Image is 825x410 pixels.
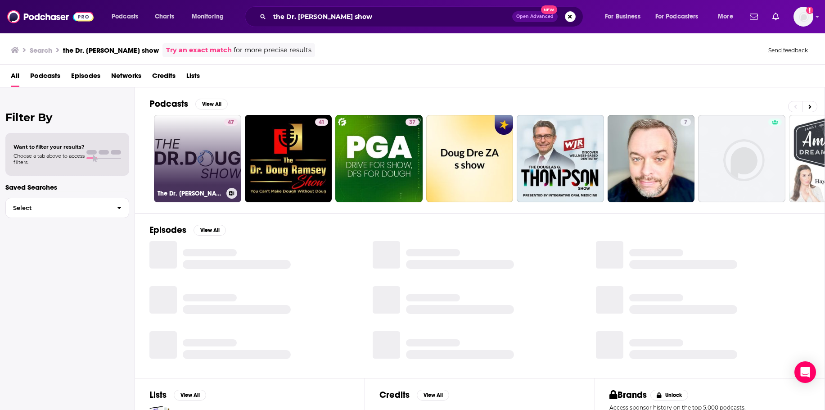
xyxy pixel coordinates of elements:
[149,9,180,24] a: Charts
[152,68,176,87] a: Credits
[228,118,234,127] span: 47
[166,45,232,55] a: Try an exact match
[712,9,744,24] button: open menu
[599,9,652,24] button: open menu
[71,68,100,87] a: Episodes
[111,68,141,87] a: Networks
[186,68,200,87] a: Lists
[234,45,311,55] span: for more precise results
[149,224,226,236] a: EpisodesView All
[793,7,813,27] img: User Profile
[185,9,235,24] button: open menu
[14,153,85,165] span: Choose a tab above to access filters.
[5,198,129,218] button: Select
[63,46,159,55] h3: the Dr. [PERSON_NAME] show
[14,144,85,150] span: Want to filter your results?
[253,6,592,27] div: Search podcasts, credits, & more...
[174,390,206,401] button: View All
[379,389,449,401] a: CreditsView All
[794,361,816,383] div: Open Intercom Messenger
[608,115,695,202] a: 7
[194,225,226,236] button: View All
[512,11,558,22] button: Open AdvancedNew
[417,390,449,401] button: View All
[224,118,238,126] a: 47
[112,10,138,23] span: Podcasts
[681,118,691,126] a: 7
[245,115,332,202] a: 41
[793,7,813,27] span: Logged in as Ashley_Beenen
[406,118,419,126] a: 37
[5,111,129,124] h2: Filter By
[149,389,206,401] a: ListsView All
[30,46,52,55] h3: Search
[155,10,174,23] span: Charts
[192,10,224,23] span: Monitoring
[149,224,186,236] h2: Episodes
[746,9,762,24] a: Show notifications dropdown
[319,118,325,127] span: 41
[105,9,150,24] button: open menu
[335,115,423,202] a: 37
[409,118,415,127] span: 37
[158,190,223,197] h3: The Dr. [PERSON_NAME] Show
[718,10,733,23] span: More
[766,46,811,54] button: Send feedback
[516,14,554,19] span: Open Advanced
[315,118,328,126] a: 41
[769,9,783,24] a: Show notifications dropdown
[149,389,167,401] h2: Lists
[684,118,687,127] span: 7
[605,10,640,23] span: For Business
[655,10,699,23] span: For Podcasters
[793,7,813,27] button: Show profile menu
[7,8,94,25] img: Podchaser - Follow, Share and Rate Podcasts
[379,389,410,401] h2: Credits
[649,9,712,24] button: open menu
[149,98,228,109] a: PodcastsView All
[541,5,557,14] span: New
[806,7,813,14] svg: Add a profile image
[650,390,689,401] button: Unlock
[11,68,19,87] a: All
[149,98,188,109] h2: Podcasts
[6,205,110,211] span: Select
[5,183,129,191] p: Saved Searches
[195,99,228,109] button: View All
[609,389,647,401] h2: Brands
[30,68,60,87] a: Podcasts
[270,9,512,24] input: Search podcasts, credits, & more...
[154,115,241,202] a: 47The Dr. [PERSON_NAME] Show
